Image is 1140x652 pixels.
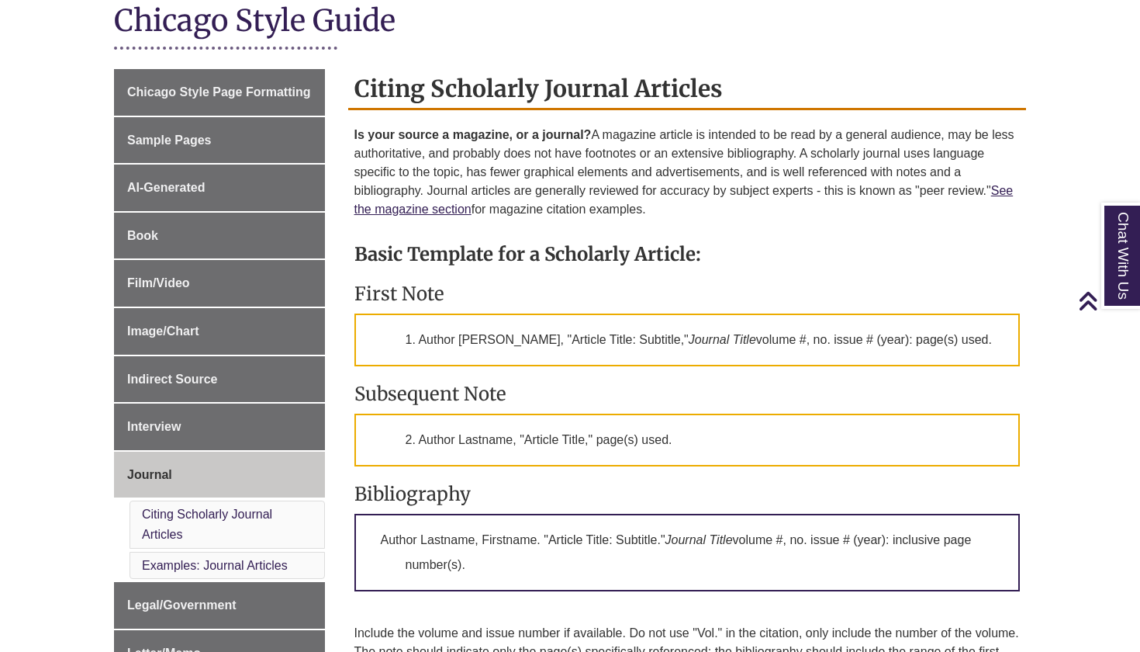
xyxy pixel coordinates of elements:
[114,582,325,629] a: Legal/Government
[114,69,325,116] a: Chicago Style Page Formatting
[127,373,217,386] span: Indirect Source
[354,382,1021,406] h3: Subsequent Note
[114,404,325,450] a: Interview
[127,181,205,194] span: AI-Generated
[127,85,310,99] span: Chicago Style Page Formatting
[354,314,1021,366] p: 1. Author [PERSON_NAME], "Article Title: Subtitle," volume #, no. issue # (year): page(s) used.
[354,482,1021,506] h3: Bibliography
[127,134,212,147] span: Sample Pages
[114,213,325,259] a: Book
[127,324,199,338] span: Image/Chart
[354,128,592,141] strong: Is your source a magazine, or a journal?
[127,276,190,290] span: Film/Video
[114,308,325,355] a: Image/Chart
[114,356,325,403] a: Indirect Source
[114,452,325,498] a: Journal
[348,69,1027,110] h2: Citing Scholarly Journal Articles
[354,414,1021,466] p: 2. Author Lastname, "Article Title," page(s) used.
[114,260,325,307] a: Film/Video
[665,533,733,546] em: Journal Title
[114,165,325,211] a: AI-Generated
[354,126,1021,219] p: A magazine article is intended to be read by a general audience, may be less authoritative, and p...
[689,333,756,346] em: Journal Title
[354,514,1021,591] p: Author Lastname, Firstname. "Article Title: Subtitle." volume #, no. issue # (year): inclusive pa...
[354,282,1021,306] h3: First Note
[127,468,172,481] span: Journal
[1078,290,1136,311] a: Back to Top
[142,559,288,572] a: Examples: Journal Articles
[127,598,236,612] span: Legal/Government
[142,508,272,541] a: Citing Scholarly Journal Articles
[114,117,325,164] a: Sample Pages
[114,2,1026,43] h1: Chicago Style Guide
[127,229,158,242] span: Book
[354,242,701,266] strong: Basic Template for a Scholarly Article:
[127,420,181,433] span: Interview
